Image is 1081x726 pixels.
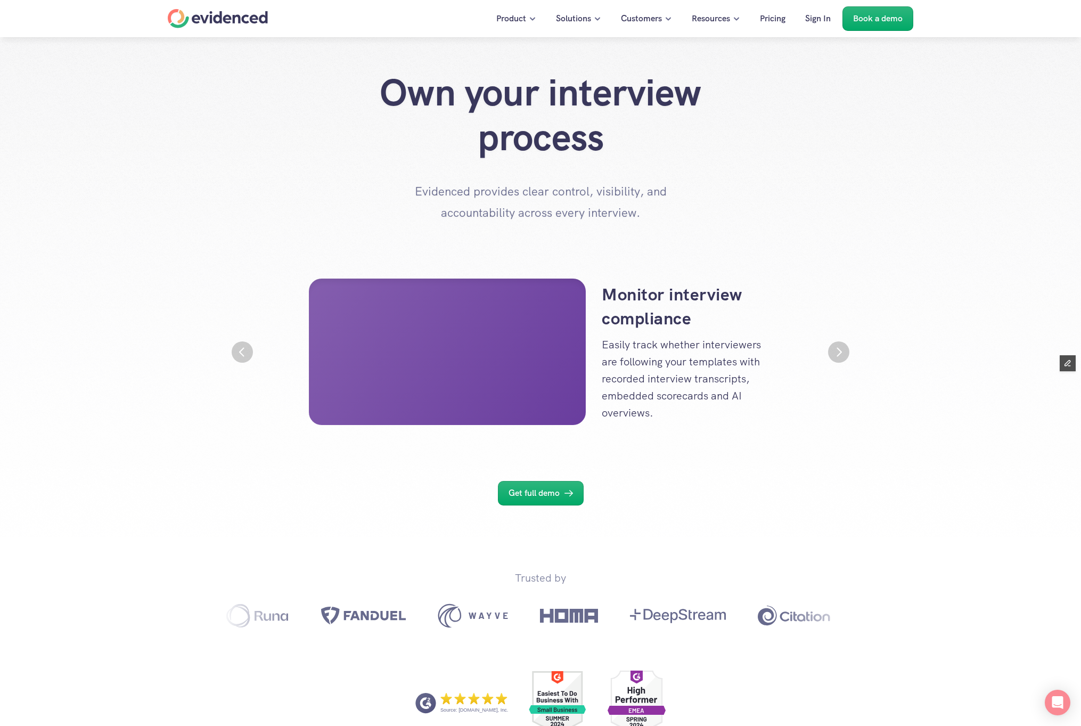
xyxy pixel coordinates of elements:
h3: Monitor interview compliance [602,283,772,331]
p: Pricing [760,12,785,26]
h1: Own your interview process [327,70,754,160]
button: Edit Framer Content [1060,355,1076,371]
button: Previous [232,341,253,363]
p: Easily track whether interviewers are following your templates with recorded interview transcript... [602,336,772,421]
div: Open Intercom Messenger [1045,690,1070,715]
p: Customers [621,12,662,26]
p: Source: [DOMAIN_NAME], Inc. [440,707,508,713]
li: 2 of 3 [221,279,860,425]
p: Product [496,12,526,26]
p: Evidenced provides clear control, visibility, and accountability across every interview. [407,181,674,223]
button: Next [828,341,849,363]
p: Solutions [556,12,591,26]
p: Trusted by [515,569,566,586]
p: Sign In [805,12,831,26]
a: Pricing [752,6,793,31]
a: Book a demo [842,6,913,31]
p: Resources [692,12,730,26]
p: Get full demo [509,486,560,500]
p: Book a demo [853,12,903,26]
a: Home [168,9,268,28]
a: Get full demo [498,481,584,505]
a: Sign In [797,6,839,31]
